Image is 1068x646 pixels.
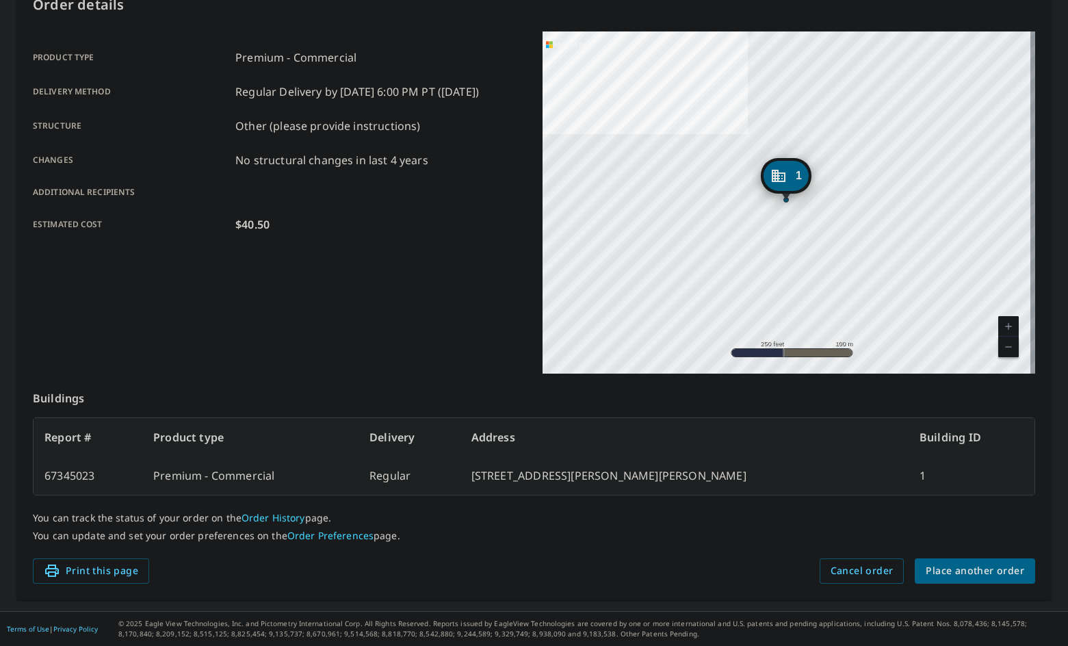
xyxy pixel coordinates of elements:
[998,337,1019,357] a: Current Level 17, Zoom Out
[460,456,909,495] td: [STREET_ADDRESS][PERSON_NAME][PERSON_NAME]
[235,49,356,66] p: Premium - Commercial
[909,456,1034,495] td: 1
[34,418,142,456] th: Report #
[33,374,1035,417] p: Buildings
[242,511,305,524] a: Order History
[359,456,460,495] td: Regular
[33,558,149,584] button: Print this page
[118,619,1061,639] p: © 2025 Eagle View Technologies, Inc. and Pictometry International Corp. All Rights Reserved. Repo...
[998,316,1019,337] a: Current Level 17, Zoom In
[235,152,428,168] p: No structural changes in last 4 years
[7,624,49,634] a: Terms of Use
[926,563,1024,580] span: Place another order
[33,512,1035,524] p: You can track the status of your order on the page.
[915,558,1035,584] button: Place another order
[820,558,904,584] button: Cancel order
[359,418,460,456] th: Delivery
[44,563,138,580] span: Print this page
[909,418,1034,456] th: Building ID
[831,563,894,580] span: Cancel order
[235,216,270,233] p: $40.50
[33,152,230,168] p: Changes
[53,624,98,634] a: Privacy Policy
[142,418,359,456] th: Product type
[235,118,420,134] p: Other (please provide instructions)
[761,158,811,201] div: Dropped pin, building 1, Commercial property, 301 Fm 1861 Ben Wheeler, TX 75754
[33,118,230,134] p: Structure
[7,625,98,633] p: |
[142,456,359,495] td: Premium - Commercial
[287,529,374,542] a: Order Preferences
[34,456,142,495] td: 67345023
[33,216,230,233] p: Estimated cost
[33,83,230,100] p: Delivery method
[33,49,230,66] p: Product type
[235,83,479,100] p: Regular Delivery by [DATE] 6:00 PM PT ([DATE])
[33,186,230,198] p: Additional recipients
[33,530,1035,542] p: You can update and set your order preferences on the page.
[796,170,802,181] span: 1
[460,418,909,456] th: Address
